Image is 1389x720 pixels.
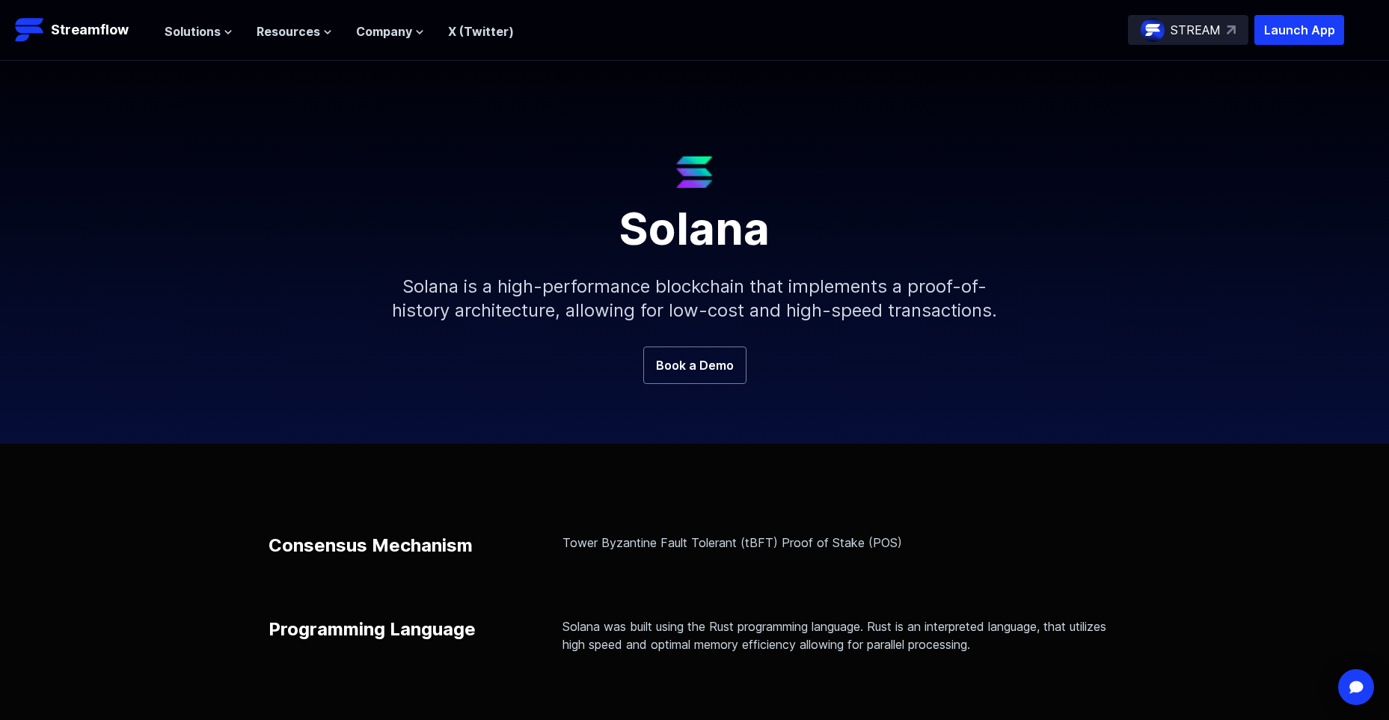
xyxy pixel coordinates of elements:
[1254,15,1344,45] button: Launch App
[51,19,129,40] p: Streamflow
[1128,15,1248,45] a: STREAM
[356,22,412,40] span: Company
[336,188,1054,251] h1: Solana
[257,22,332,40] button: Resources
[1227,25,1236,34] img: top-right-arrow.svg
[165,22,233,40] button: Solutions
[269,534,473,558] p: Consensus Mechanism
[356,22,424,40] button: Company
[448,24,514,39] a: X (Twitter)
[15,15,150,45] a: Streamflow
[1338,669,1374,705] div: Open Intercom Messenger
[269,617,476,641] p: Programming Language
[676,156,713,188] img: Solana
[257,22,320,40] span: Resources
[562,534,1121,552] p: Tower Byzantine Fault Tolerant (tBFT) Proof of Stake (POS)
[15,15,45,45] img: Streamflow Logo
[562,617,1121,653] p: Solana was built using the Rust programming language. Rust is an interpreted language, that utili...
[373,251,1017,347] p: Solana is a high-performance blockchain that implements a proof-of-history architecture, allowing...
[165,22,221,40] span: Solutions
[1141,18,1165,42] img: streamflow-logo-circle.png
[1171,21,1221,39] p: STREAM
[643,347,746,384] a: Book a Demo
